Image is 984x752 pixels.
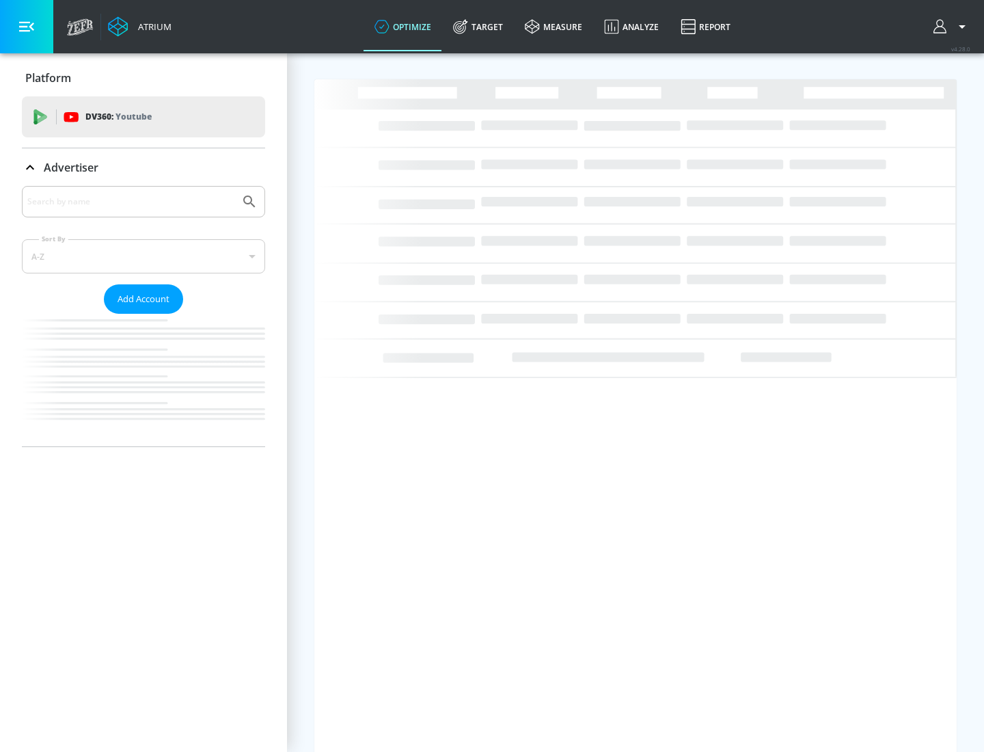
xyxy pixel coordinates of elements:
a: Target [442,2,514,51]
div: Advertiser [22,186,265,446]
div: A-Z [22,239,265,273]
a: optimize [364,2,442,51]
nav: list of Advertiser [22,314,265,446]
span: Add Account [118,291,169,307]
div: Platform [22,59,265,97]
span: v 4.28.0 [951,45,970,53]
p: Youtube [115,109,152,124]
div: DV360: Youtube [22,96,265,137]
p: Platform [25,70,71,85]
button: Add Account [104,284,183,314]
p: DV360: [85,109,152,124]
label: Sort By [39,234,68,243]
p: Advertiser [44,160,98,175]
a: Analyze [593,2,670,51]
div: Atrium [133,21,172,33]
a: Atrium [108,16,172,37]
input: Search by name [27,193,234,211]
a: Report [670,2,741,51]
a: measure [514,2,593,51]
div: Advertiser [22,148,265,187]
